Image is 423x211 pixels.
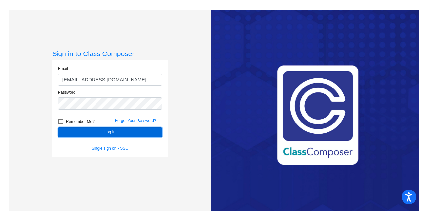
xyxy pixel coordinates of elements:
[92,146,128,151] a: Single sign on - SSO
[58,66,68,72] label: Email
[66,118,95,125] span: Remember Me?
[115,118,156,123] a: Forgot Your Password?
[52,50,168,58] h3: Sign in to Class Composer
[58,89,76,95] label: Password
[58,127,162,137] button: Log In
